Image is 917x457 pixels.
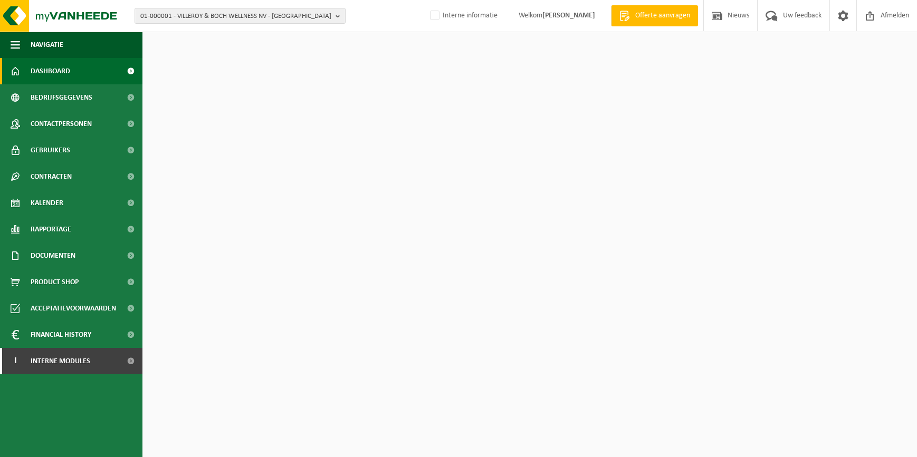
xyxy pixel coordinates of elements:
[31,111,92,137] span: Contactpersonen
[31,322,91,348] span: Financial History
[633,11,693,21] span: Offerte aanvragen
[31,295,116,322] span: Acceptatievoorwaarden
[31,163,72,190] span: Contracten
[428,8,498,24] label: Interne informatie
[31,348,90,374] span: Interne modules
[31,190,63,216] span: Kalender
[611,5,698,26] a: Offerte aanvragen
[31,216,71,242] span: Rapportage
[542,12,595,20] strong: [PERSON_NAME]
[11,348,20,374] span: I
[31,58,70,84] span: Dashboard
[135,8,346,24] button: 01-000001 - VILLEROY & BOCH WELLNESS NV - [GEOGRAPHIC_DATA]
[31,32,63,58] span: Navigatie
[140,8,331,24] span: 01-000001 - VILLEROY & BOCH WELLNESS NV - [GEOGRAPHIC_DATA]
[31,269,79,295] span: Product Shop
[31,242,75,269] span: Documenten
[31,84,92,111] span: Bedrijfsgegevens
[31,137,70,163] span: Gebruikers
